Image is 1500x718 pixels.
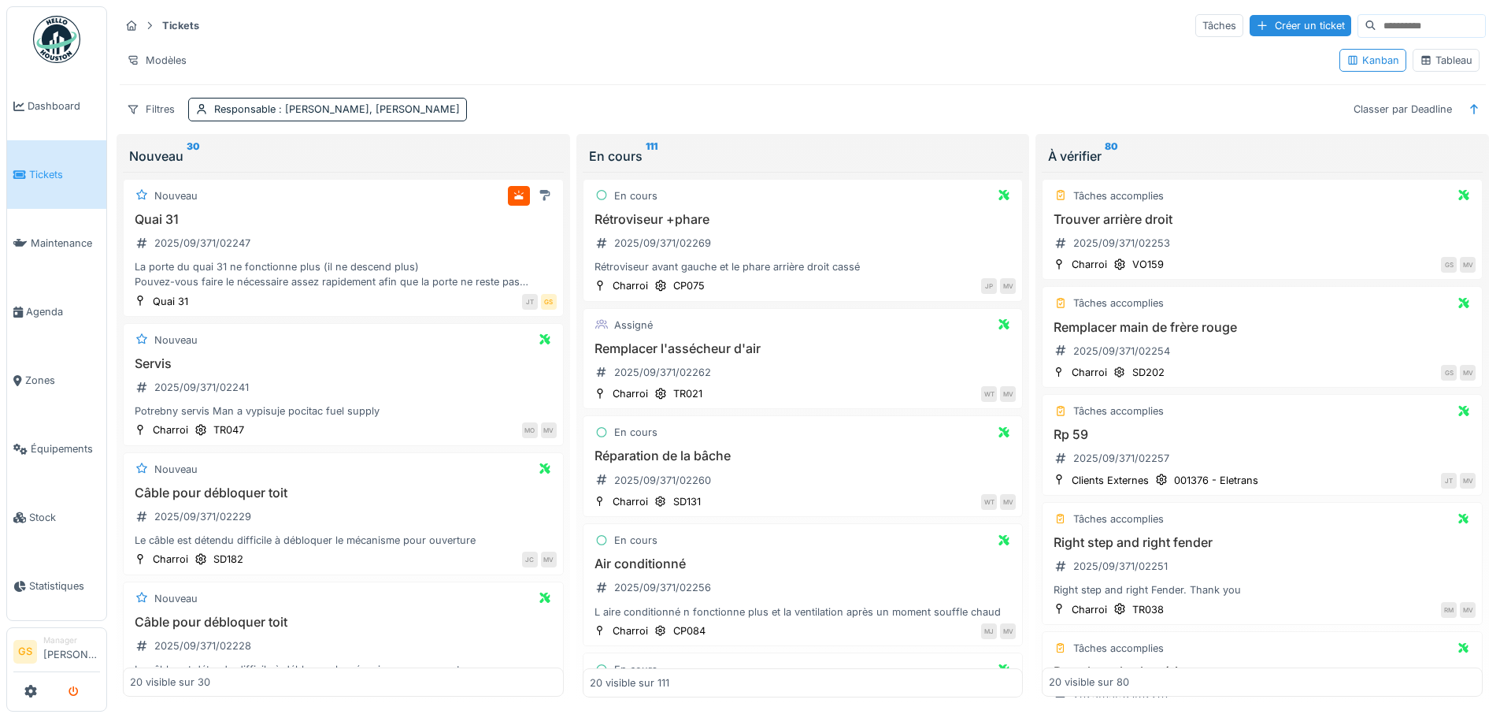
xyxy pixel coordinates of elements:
div: JP [981,278,997,294]
div: Charroi [613,623,648,638]
a: Agenda [7,277,106,346]
div: Filtres [120,98,182,121]
div: Right step and right Fender. Thank you [1049,582,1476,597]
h3: Remplacer les battéries [1049,664,1476,679]
a: Zones [7,346,106,415]
a: Tickets [7,140,106,209]
div: Tâches accomplies [1073,296,1164,311]
div: TR021 [673,386,702,401]
span: Équipements [31,441,100,456]
span: Stock [29,510,100,525]
div: MV [1000,494,1016,510]
div: Responsable [214,102,460,117]
div: Tâches accomplies [1073,512,1164,526]
div: Le câble est détendu difficile à débloquer le mécanisme pour ouverture [130,662,557,677]
div: 2025/09/371/02253 [1073,236,1170,251]
div: À vérifier [1048,147,1476,166]
div: MV [1460,602,1476,618]
div: JC [522,552,538,567]
div: Classer par Deadline [1346,98,1459,121]
div: Charroi [1072,257,1107,272]
div: En cours [614,425,657,440]
a: Stock [7,483,106,552]
div: TR047 [213,422,244,437]
div: 20 visible sur 80 [1049,675,1129,690]
span: Maintenance [31,236,100,251]
div: SD202 [1132,365,1165,380]
div: 2025/09/371/02241 [154,380,249,395]
strong: Tickets [156,18,206,33]
div: MV [541,422,557,438]
h3: Rp 59 [1049,427,1476,442]
span: Statistiques [29,578,100,593]
div: JT [522,294,538,310]
div: MV [541,552,557,567]
div: MO [522,422,538,438]
sup: 30 [187,147,200,166]
div: Nouveau [154,462,198,477]
div: 2025/09/371/02229 [154,509,251,524]
img: Badge_color-CXgf-gQk.svg [33,16,80,63]
div: Charroi [1072,365,1107,380]
div: Le câble est détendu difficile à débloquer le mécanisme pour ouverture [130,533,557,548]
h3: Câble pour débloquer toit [130,615,557,630]
h3: Rétroviseur +phare [590,212,1017,227]
div: En cours [614,533,657,548]
sup: 111 [646,147,657,166]
div: Assigné [614,318,653,333]
div: 20 visible sur 111 [590,675,669,690]
div: 2025/09/371/02256 [614,580,711,595]
li: GS [13,640,37,664]
h3: Right step and right fender [1049,535,1476,550]
div: Tâches accomplies [1073,404,1164,419]
h3: Remplacer main de frère rouge [1049,320,1476,335]
div: Charroi [613,278,648,293]
div: En cours [614,188,657,203]
div: Nouveau [129,147,557,166]
span: : [PERSON_NAME], [PERSON_NAME] [276,103,460,115]
span: Dashboard [28,99,100,113]
div: 2025/09/371/02257 [1073,451,1169,466]
div: Manager [43,634,100,646]
div: Nouveau [154,333,198,348]
div: GS [1441,257,1457,273]
div: VO159 [1132,257,1164,272]
h3: Remplacer l'assécheur d'air [590,341,1017,356]
div: RM [1441,602,1457,618]
div: Tâches accomplies [1073,641,1164,656]
div: MV [1460,365,1476,381]
div: GS [541,294,557,310]
div: 001376 - Eletrans [1174,473,1258,488]
a: Dashboard [7,72,106,140]
div: MV [1000,386,1016,402]
div: MJ [981,623,997,639]
span: Zones [25,373,100,388]
div: 2025/09/371/02251 [1073,559,1168,574]
div: MV [1460,257,1476,273]
li: [PERSON_NAME] [43,634,100,668]
div: JT [1441,473,1457,489]
div: WT [981,386,997,402]
span: Agenda [26,304,100,319]
h3: Trouver arrière droit [1049,212,1476,227]
h3: Quai 31 [130,212,557,227]
div: Charroi [1072,602,1107,617]
div: En cours [614,662,657,677]
h3: Air conditionné [590,556,1017,571]
div: 20 visible sur 30 [130,675,210,690]
div: MV [1000,623,1016,639]
div: Quai 31 [153,294,188,309]
div: Tâches accomplies [1073,188,1164,203]
span: Tickets [29,167,100,182]
div: Tableau [1420,53,1472,68]
div: MV [1000,278,1016,294]
div: Clients Externes [1072,473,1149,488]
div: 2025/09/371/02228 [154,638,251,653]
div: Potrebny servis Man a vypisuje pocitac fuel supply [130,404,557,419]
div: 2025/09/371/02260 [614,473,711,488]
div: 2025/09/371/02254 [1073,344,1170,359]
div: SD131 [673,494,701,509]
div: WT [981,494,997,510]
div: CP075 [673,278,705,293]
div: Kanban [1346,53,1399,68]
